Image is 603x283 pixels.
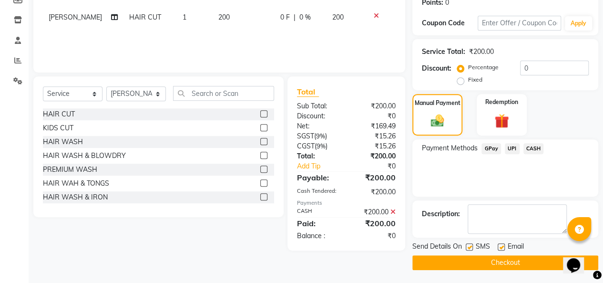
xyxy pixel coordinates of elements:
[490,112,513,130] img: _gift.svg
[297,142,315,150] span: CGST
[346,231,403,241] div: ₹0
[412,255,598,270] button: Checkout
[280,12,290,22] span: 0 F
[43,137,83,147] div: HAIR WASH
[316,132,325,140] span: 9%
[427,113,449,128] img: _cash.svg
[49,13,102,21] span: [PERSON_NAME]
[346,187,403,197] div: ₹200.00
[346,121,403,131] div: ₹169.49
[129,13,161,21] span: HAIR CUT
[183,13,186,21] span: 1
[290,207,347,217] div: CASH
[290,151,347,161] div: Total:
[290,121,347,131] div: Net:
[563,245,593,273] iframe: chat widget
[43,123,73,133] div: KIDS CUT
[468,75,482,84] label: Fixed
[290,172,347,183] div: Payable:
[290,231,347,241] div: Balance :
[43,178,109,189] div: HAIR WAH & TONGS
[422,18,478,28] div: Coupon Code
[297,199,396,207] div: Payments
[173,86,274,101] input: Search or Scan
[290,187,347,197] div: Cash Tendered:
[478,16,561,31] input: Enter Offer / Coupon Code
[297,132,314,140] span: SGST
[299,12,311,22] span: 0 %
[346,101,403,111] div: ₹200.00
[43,165,97,175] div: PREMIUM WASH
[356,161,403,171] div: ₹0
[476,241,490,253] span: SMS
[290,161,356,171] a: Add Tip
[346,141,403,151] div: ₹15.26
[469,47,494,57] div: ₹200.00
[523,143,544,154] span: CASH
[346,111,403,121] div: ₹0
[346,207,403,217] div: ₹200.00
[565,16,592,31] button: Apply
[508,241,524,253] span: Email
[290,131,347,141] div: ( )
[412,241,462,253] span: Send Details On
[297,87,319,97] span: Total
[346,172,403,183] div: ₹200.00
[294,12,296,22] span: |
[290,101,347,111] div: Sub Total:
[485,98,518,106] label: Redemption
[346,151,403,161] div: ₹200.00
[43,192,108,202] div: HAIR WASH & IRON
[332,13,343,21] span: 200
[346,131,403,141] div: ₹15.26
[290,141,347,151] div: ( )
[422,209,460,219] div: Description:
[415,99,460,107] label: Manual Payment
[422,63,451,73] div: Discount:
[422,143,478,153] span: Payment Methods
[505,143,520,154] span: UPI
[43,109,75,119] div: HAIR CUT
[481,143,501,154] span: GPay
[290,111,347,121] div: Discount:
[317,142,326,150] span: 9%
[468,63,499,72] label: Percentage
[290,218,347,229] div: Paid:
[43,151,126,161] div: HAIR WASH & BLOWDRY
[422,47,465,57] div: Service Total:
[218,13,230,21] span: 200
[346,218,403,229] div: ₹200.00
